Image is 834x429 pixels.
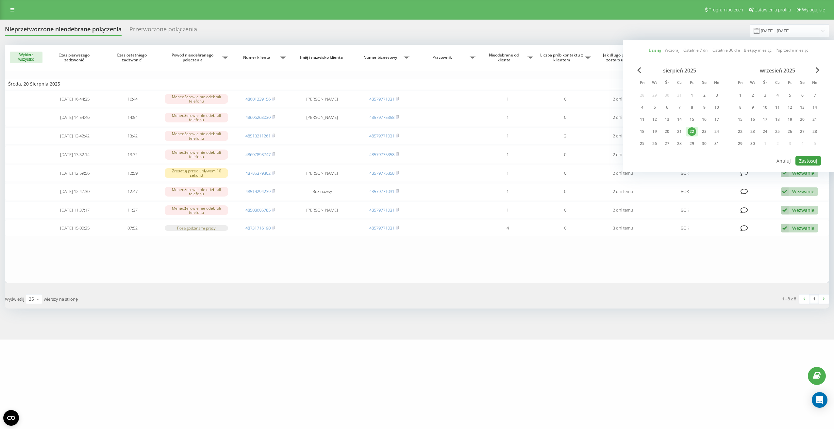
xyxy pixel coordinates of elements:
[650,103,659,112] div: 5
[773,103,782,112] div: 11
[710,127,723,136] div: ndz 24 sie 2025
[786,103,794,112] div: 12
[289,165,355,182] td: [PERSON_NAME]
[416,55,470,60] span: Pracownik
[662,78,672,88] abbr: środa
[748,127,757,136] div: 23
[165,187,228,197] div: Menedżerowie nie odebrali telefonu
[712,127,721,136] div: 24
[479,90,537,108] td: 1
[686,103,698,112] div: pt 8 sie 2025
[759,103,771,112] div: śr 10 wrz 2025
[688,139,696,148] div: 29
[784,90,796,100] div: pt 5 wrz 2025
[686,139,698,149] div: pt 29 sie 2025
[104,201,162,219] td: 11:37
[776,47,808,53] a: Poprzedni miesiąc
[784,127,796,136] div: pt 26 wrz 2025
[700,91,709,100] div: 2
[773,91,782,100] div: 4
[359,55,404,60] span: Numer biznesowy
[165,205,228,215] div: Menedżerowie nie odebrali telefonu
[809,127,821,136] div: ndz 28 wrz 2025
[688,127,696,136] div: 22
[734,115,746,124] div: pon 15 wrz 2025
[792,225,814,231] div: Wezwanie
[638,103,646,112] div: 4
[652,165,718,182] td: BOK
[673,115,686,124] div: czw 14 sie 2025
[109,53,156,63] span: Czas ostatniego zadzwonić
[594,183,652,200] td: 2 dni temu
[746,90,759,100] div: wt 2 wrz 2025
[104,90,162,108] td: 16:44
[46,146,104,163] td: [DATE] 13:32:14
[537,127,594,145] td: 3
[675,139,684,148] div: 28
[744,47,772,53] a: Bieżący miesiąc
[245,133,271,139] a: 48513211261
[165,225,228,231] div: Poza godzinami pracy
[537,90,594,108] td: 0
[795,156,821,166] button: Zastosuj
[537,165,594,182] td: 0
[698,90,710,100] div: sob 2 sie 2025
[594,90,652,108] td: 2 dni temu
[710,90,723,100] div: ndz 3 sie 2025
[104,183,162,200] td: 12:47
[700,103,709,112] div: 9
[810,78,820,88] abbr: niedziela
[636,139,648,149] div: pon 25 sie 2025
[686,127,698,136] div: pt 22 sie 2025
[816,67,820,73] span: Next Month
[712,91,721,100] div: 3
[648,127,661,136] div: wt 19 sie 2025
[736,115,744,124] div: 15
[46,165,104,182] td: [DATE] 12:59:56
[369,188,394,194] a: 48579771031
[482,53,527,63] span: Nieodebrane od klienta
[650,78,659,88] abbr: wtorek
[673,139,686,149] div: czw 28 sie 2025
[369,151,394,157] a: 48579775358
[771,90,784,100] div: czw 4 wrz 2025
[636,127,648,136] div: pon 18 sie 2025
[734,67,821,74] div: wrzesień 2025
[686,115,698,124] div: pt 15 sie 2025
[688,115,696,124] div: 15
[760,78,770,88] abbr: środa
[782,295,796,302] div: 1 - 8 z 8
[245,96,271,102] a: 48601239156
[773,115,782,124] div: 18
[245,188,271,194] a: 48514294239
[700,127,709,136] div: 23
[369,225,394,231] a: 48579771031
[698,139,710,149] div: sob 30 sie 2025
[810,91,819,100] div: 7
[5,296,24,302] span: Wyświetlij
[771,127,784,136] div: czw 25 wrz 2025
[5,26,122,36] div: Nieprzetworzone nieodebrane połączenia
[810,115,819,124] div: 21
[663,127,671,136] div: 20
[594,109,652,126] td: 2 dni temu
[665,47,679,53] a: Wczoraj
[594,201,652,219] td: 2 dni temu
[369,96,394,102] a: 48579771031
[289,90,355,108] td: [PERSON_NAME]
[736,91,744,100] div: 1
[761,103,769,112] div: 10
[798,91,807,100] div: 6
[675,115,684,124] div: 14
[104,165,162,182] td: 12:59
[761,127,769,136] div: 24
[796,90,809,100] div: sob 6 wrz 2025
[802,7,825,12] span: Wyloguj się
[798,103,807,112] div: 13
[746,103,759,112] div: wt 9 wrz 2025
[650,127,659,136] div: 19
[245,207,271,213] a: 48508605785
[104,109,162,126] td: 14:54
[537,201,594,219] td: 0
[245,114,271,120] a: 48606263030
